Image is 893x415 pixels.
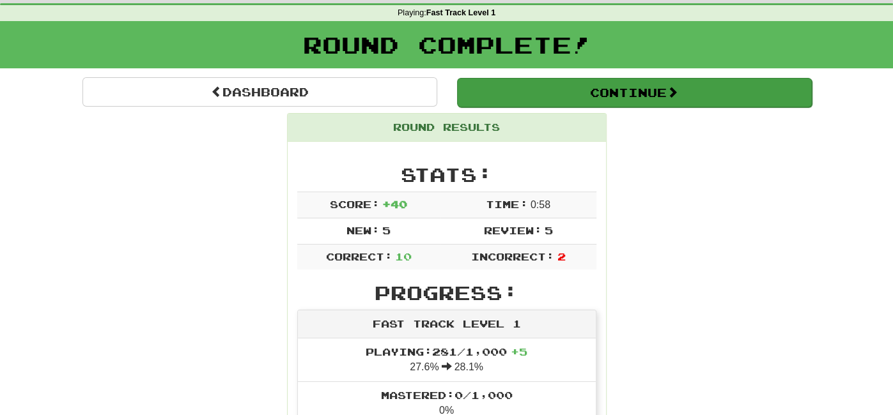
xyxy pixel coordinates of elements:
h1: Round Complete! [4,32,889,57]
span: + 5 [511,345,527,358]
span: Incorrect: [471,250,554,262]
li: 27.6% 28.1% [298,338,596,382]
span: 5 [382,224,391,236]
h2: Stats: [297,164,596,185]
span: New: [346,224,380,236]
strong: Fast Track Level 1 [426,8,496,17]
span: + 40 [382,198,407,210]
span: 5 [545,224,553,236]
span: Review: [483,224,541,236]
span: Time: [486,198,527,210]
span: Score: [330,198,380,210]
h2: Progress: [297,282,596,303]
span: Playing: 281 / 1,000 [366,345,527,358]
div: Fast Track Level 1 [298,310,596,338]
span: 0 : 58 [531,199,550,210]
span: 10 [395,250,412,262]
span: Correct: [325,250,392,262]
a: Dashboard [82,77,437,107]
span: Mastered: 0 / 1,000 [381,389,513,401]
div: Round Results [288,114,606,142]
span: 2 [557,250,565,262]
button: Continue [457,78,812,107]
